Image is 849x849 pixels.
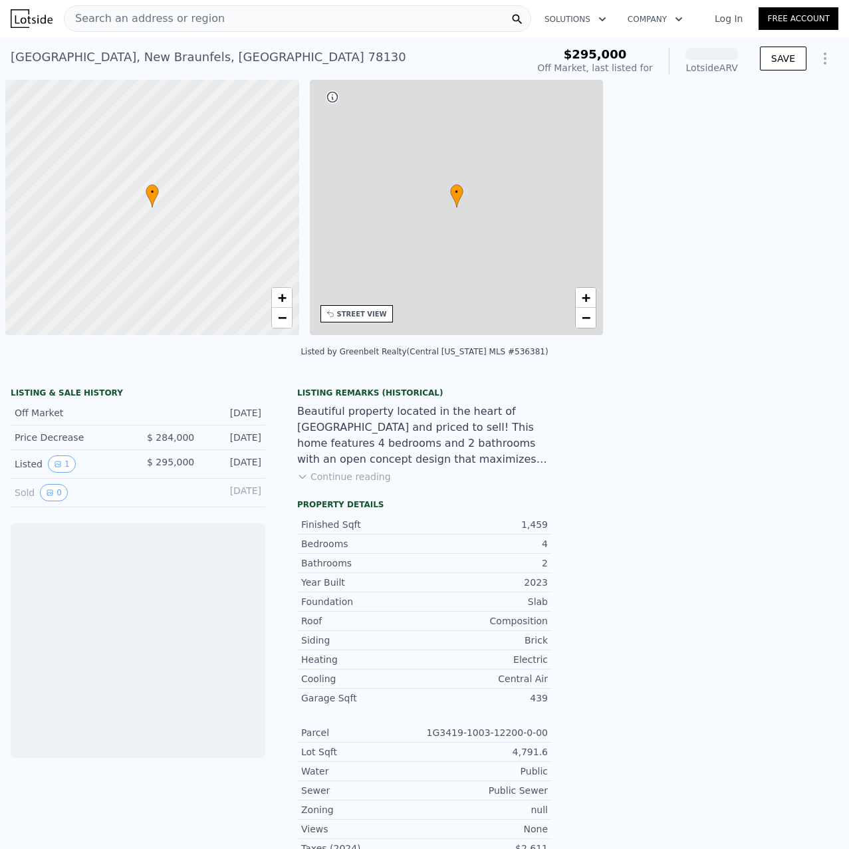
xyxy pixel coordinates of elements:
img: Lotside [11,9,53,28]
div: Property details [297,499,552,510]
button: Company [617,7,693,31]
div: • [450,184,463,207]
div: Parcel [301,726,425,739]
div: Garage Sqft [301,691,425,705]
button: View historical data [40,484,68,501]
button: View historical data [48,455,76,473]
div: 4 [425,537,548,550]
div: Listed [15,455,128,473]
div: Price Decrease [15,431,128,444]
div: [DATE] [205,406,261,420]
div: • [146,184,159,207]
div: Sold [15,484,128,501]
span: − [582,309,590,326]
div: Heating [301,653,425,666]
div: [GEOGRAPHIC_DATA] , New Braunfels , [GEOGRAPHIC_DATA] 78130 [11,48,406,66]
div: Public Sewer [425,784,548,797]
span: Search an address or region [64,11,225,27]
a: Zoom in [272,288,292,308]
span: • [450,186,463,198]
div: Water [301,765,425,778]
div: Sewer [301,784,425,797]
a: Log In [699,12,759,25]
div: Lotside ARV [685,61,739,74]
div: Year Built [301,576,425,589]
div: Central Air [425,672,548,685]
div: Foundation [301,595,425,608]
span: $ 284,000 [147,432,194,443]
a: Zoom out [272,308,292,328]
div: Siding [301,634,425,647]
div: Public [425,765,548,778]
div: None [425,822,548,836]
button: Continue reading [297,470,391,483]
div: Bathrooms [301,556,425,570]
div: LISTING & SALE HISTORY [11,388,265,401]
span: $295,000 [564,47,627,61]
div: Finished Sqft [301,518,425,531]
div: 2 [425,556,548,570]
a: Zoom in [576,288,596,308]
div: Electric [425,653,548,666]
span: − [277,309,286,326]
a: Zoom out [576,308,596,328]
div: [DATE] [205,455,261,473]
button: Show Options [812,45,838,72]
span: + [582,289,590,306]
div: Roof [301,614,425,628]
span: $ 295,000 [147,457,194,467]
div: 439 [425,691,548,705]
div: Lot Sqft [301,745,425,759]
a: Free Account [759,7,838,30]
div: 2023 [425,576,548,589]
div: 4,791.6 [425,745,548,759]
div: [DATE] [205,431,261,444]
div: Zoning [301,803,425,816]
div: Composition [425,614,548,628]
span: • [146,186,159,198]
div: 1G3419-1003-12200-0-00 [425,726,548,739]
span: + [277,289,286,306]
div: Off Market, last listed for [537,61,653,74]
div: Listed by Greenbelt Realty (Central [US_STATE] MLS #536381) [301,347,548,356]
div: Beautiful property located in the heart of [GEOGRAPHIC_DATA] and priced to sell! This home featur... [297,404,552,467]
div: 1,459 [425,518,548,531]
div: Bedrooms [301,537,425,550]
div: null [425,803,548,816]
button: Solutions [534,7,617,31]
div: Off Market [15,406,128,420]
div: Listing Remarks (Historical) [297,388,552,398]
div: Slab [425,595,548,608]
button: SAVE [760,47,806,70]
div: STREET VIEW [337,309,387,319]
div: Views [301,822,425,836]
div: [DATE] [205,484,261,501]
div: Brick [425,634,548,647]
div: Cooling [301,672,425,685]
